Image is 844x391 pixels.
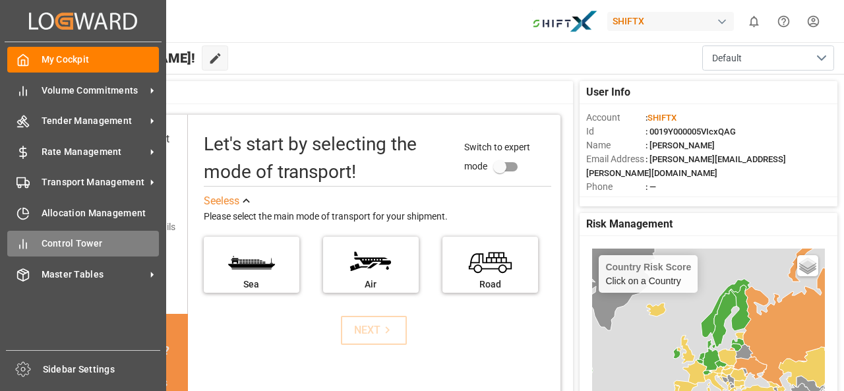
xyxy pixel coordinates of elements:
div: Road [449,278,531,291]
span: : — [646,182,656,192]
div: NEXT [354,322,394,338]
span: Switch to expert mode [464,142,530,171]
span: : [646,113,677,123]
span: : [PERSON_NAME][EMAIL_ADDRESS][PERSON_NAME][DOMAIN_NAME] [586,154,786,178]
div: Air [330,278,412,291]
a: Allocation Management [7,200,159,226]
a: My Cockpit [7,47,159,73]
div: SHIFTX [607,12,734,31]
span: Tender Management [42,114,146,128]
h4: Country Risk Score [605,262,691,272]
span: Control Tower [42,237,160,251]
span: Volume Commitments [42,84,146,98]
a: Layers [797,255,818,276]
button: Help Center [769,7,799,36]
span: Name [586,138,646,152]
span: : Shipper [646,196,678,206]
span: User Info [586,84,630,100]
span: Account [586,111,646,125]
div: See less [204,193,239,209]
img: Bildschirmfoto%202024-11-13%20um%2009.31.44.png_1731487080.png [532,10,598,33]
span: Transport Management [42,175,146,189]
span: : [PERSON_NAME] [646,140,715,150]
span: Email Address [586,152,646,166]
span: SHIFTX [648,113,677,123]
span: Allocation Management [42,206,160,220]
button: show 0 new notifications [739,7,769,36]
span: Risk Management [586,216,673,232]
button: open menu [702,45,834,71]
span: Sidebar Settings [43,363,161,376]
span: Phone [586,180,646,194]
span: Master Tables [42,268,146,282]
span: Account Type [586,194,646,208]
span: Default [712,51,742,65]
div: Please select the main mode of transport for your shipment. [204,209,551,225]
button: NEXT [341,316,407,345]
div: Click on a Country [605,262,691,286]
a: Control Tower [7,231,159,256]
span: Id [586,125,646,138]
button: SHIFTX [607,9,739,34]
span: Rate Management [42,145,146,159]
span: : 0019Y000005VIcxQAG [646,127,736,136]
div: Let's start by selecting the mode of transport! [204,131,452,186]
div: Sea [210,278,293,291]
span: My Cockpit [42,53,160,67]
